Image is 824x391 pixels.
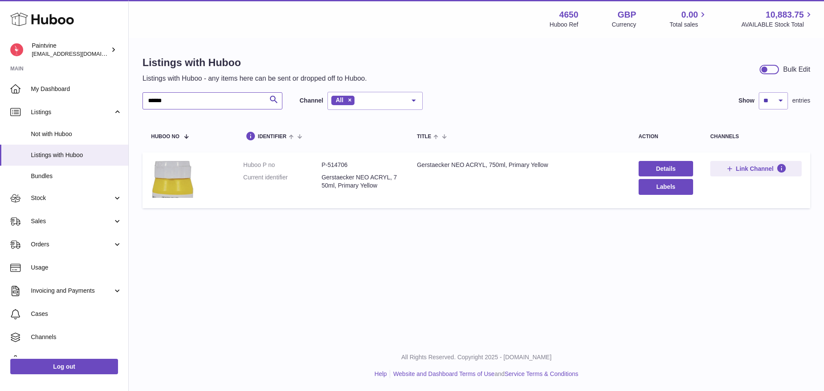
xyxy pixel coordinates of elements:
[321,173,400,190] dd: Gerstaecker NEO ACRYL, 750ml, Primary Yellow
[639,134,693,139] div: action
[741,21,814,29] span: AVAILABLE Stock Total
[505,370,579,377] a: Service Terms & Conditions
[336,97,343,103] span: All
[31,240,113,249] span: Orders
[682,9,698,21] span: 0.00
[766,9,804,21] span: 10,883.75
[31,217,113,225] span: Sales
[375,370,387,377] a: Help
[417,134,431,139] span: title
[243,161,321,169] dt: Huboo P no
[10,359,118,374] a: Log out
[741,9,814,29] a: 10,883.75 AVAILABLE Stock Total
[136,353,817,361] p: All Rights Reserved. Copyright 2025 - [DOMAIN_NAME]
[321,161,400,169] dd: P-514706
[612,21,636,29] div: Currency
[151,134,179,139] span: Huboo no
[151,161,194,197] img: Gerstaecker NEO ACRYL, 750ml, Primary Yellow
[792,97,810,105] span: entries
[31,151,122,159] span: Listings with Huboo
[142,56,367,70] h1: Listings with Huboo
[639,161,693,176] a: Details
[300,97,323,105] label: Channel
[258,134,287,139] span: identifier
[783,65,810,74] div: Bulk Edit
[31,108,113,116] span: Listings
[142,74,367,83] p: Listings with Huboo - any items here can be sent or dropped off to Huboo.
[31,172,122,180] span: Bundles
[31,356,122,364] span: Settings
[31,85,122,93] span: My Dashboard
[710,134,802,139] div: channels
[559,9,579,21] strong: 4650
[736,165,774,173] span: Link Channel
[739,97,754,105] label: Show
[31,194,113,202] span: Stock
[639,179,693,194] button: Labels
[31,310,122,318] span: Cases
[669,9,708,29] a: 0.00 Total sales
[31,333,122,341] span: Channels
[393,370,494,377] a: Website and Dashboard Terms of Use
[243,173,321,190] dt: Current identifier
[618,9,636,21] strong: GBP
[32,42,109,58] div: Paintvine
[550,21,579,29] div: Huboo Ref
[32,50,126,57] span: [EMAIL_ADDRESS][DOMAIN_NAME]
[31,130,122,138] span: Not with Huboo
[390,370,578,378] li: and
[10,43,23,56] img: internalAdmin-4650@internal.huboo.com
[31,287,113,295] span: Invoicing and Payments
[669,21,708,29] span: Total sales
[31,264,122,272] span: Usage
[710,161,802,176] button: Link Channel
[417,161,621,169] div: Gerstaecker NEO ACRYL, 750ml, Primary Yellow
